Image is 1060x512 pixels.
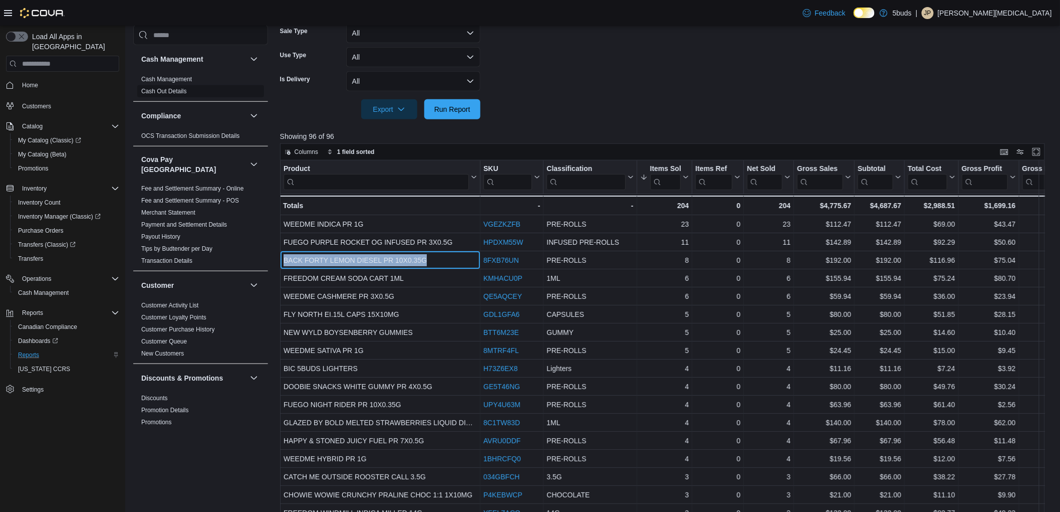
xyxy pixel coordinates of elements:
[18,383,119,396] span: Settings
[18,79,42,91] a: Home
[640,290,689,302] div: 6
[22,309,43,317] span: Reports
[10,196,123,210] button: Inventory Count
[747,254,790,266] div: 8
[483,220,520,228] a: VGEZKZFB
[248,372,260,384] button: Discounts & Promotions
[141,373,246,383] button: Discounts & Promotions
[924,7,931,19] span: JP
[141,257,192,264] a: Transaction Details
[28,32,119,52] span: Load All Apps in [GEOGRAPHIC_DATA]
[284,236,477,248] div: FUEGO PURPLE ROCKET OG INFUSED PR 3X0.5G
[10,334,123,348] a: Dashboards
[10,147,123,161] button: My Catalog (Beta)
[747,308,790,320] div: 5
[248,53,260,65] button: Cash Management
[747,272,790,284] div: 6
[283,200,477,212] div: Totals
[908,272,955,284] div: $75.24
[284,272,477,284] div: FREEDOM CREAM SODA CART 1ML
[916,7,918,19] p: |
[20,8,65,18] img: Cova
[133,130,268,146] div: Compliance
[858,326,901,338] div: $25.00
[141,209,195,217] span: Merchant Statement
[141,326,215,333] a: Customer Purchase History
[141,301,199,309] span: Customer Activity List
[18,307,119,319] span: Reports
[14,162,53,175] a: Promotions
[367,99,411,119] span: Export
[797,200,851,212] div: $4,775.67
[2,306,123,320] button: Reports
[650,164,681,190] div: Items Sold
[640,272,689,284] div: 6
[6,74,119,423] nav: Complex example
[547,326,633,338] div: GUMMY
[695,164,732,190] div: Items Ref
[141,419,172,426] a: Promotions
[14,197,119,209] span: Inventory Count
[14,321,81,333] a: Canadian Compliance
[14,134,85,146] a: My Catalog (Classic)
[141,350,184,357] a: New Customers
[998,146,1010,158] button: Keyboard shortcuts
[858,308,901,320] div: $80.00
[483,274,522,282] a: KMHACU0P
[747,236,790,248] div: 11
[141,111,246,121] button: Compliance
[858,164,901,190] button: Subtotal
[483,347,519,355] a: 8MTRF4FL
[483,164,532,174] div: SKU
[747,345,790,357] div: 5
[547,164,633,190] button: Classification
[22,102,51,110] span: Customers
[14,363,74,375] a: [US_STATE] CCRS
[695,326,740,338] div: 0
[854,8,875,18] input: Dark Mode
[483,328,519,336] a: BTT6M23E
[337,148,375,156] span: 1 field sorted
[961,218,1015,230] div: $43.47
[797,254,851,266] div: $192.00
[284,345,477,357] div: WEEDME SATIVA PR 1G
[14,335,119,347] span: Dashboards
[640,218,689,230] div: 23
[14,287,73,299] a: Cash Management
[18,307,47,319] button: Reports
[483,238,523,246] a: HPDXM55W
[14,253,119,265] span: Transfers
[18,273,56,285] button: Operations
[14,148,119,160] span: My Catalog (Beta)
[799,3,850,23] a: Feedback
[547,164,625,190] div: Classification
[22,185,47,193] span: Inventory
[141,185,244,192] a: Fee and Settlement Summary - Online
[547,308,633,320] div: CAPSULES
[10,210,123,224] a: Inventory Manager (Classic)
[22,122,43,130] span: Catalog
[141,313,206,321] span: Customer Loyalty Points
[284,164,469,174] div: Product
[961,164,1007,190] div: Gross Profit
[284,308,477,320] div: FLY NORTH EI.15L CAPS 15X10MG
[141,132,240,140] span: OCS Transaction Submission Details
[695,272,740,284] div: 0
[10,286,123,300] button: Cash Management
[18,255,43,263] span: Transfers
[284,363,477,375] div: BIC 5BUDS LIGHTERS
[908,290,955,302] div: $36.00
[141,407,189,414] a: Promotion Details
[141,75,192,83] span: Cash Management
[547,200,633,212] div: -
[141,154,246,175] h3: Cova Pay [GEOGRAPHIC_DATA]
[797,164,843,174] div: Gross Sales
[141,280,246,290] button: Customer
[295,148,318,156] span: Columns
[483,455,521,463] a: 1BHRCFQ0
[2,272,123,286] button: Operations
[858,236,901,248] div: $142.89
[141,245,212,252] a: Tips by Budtender per Day
[747,218,790,230] div: 23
